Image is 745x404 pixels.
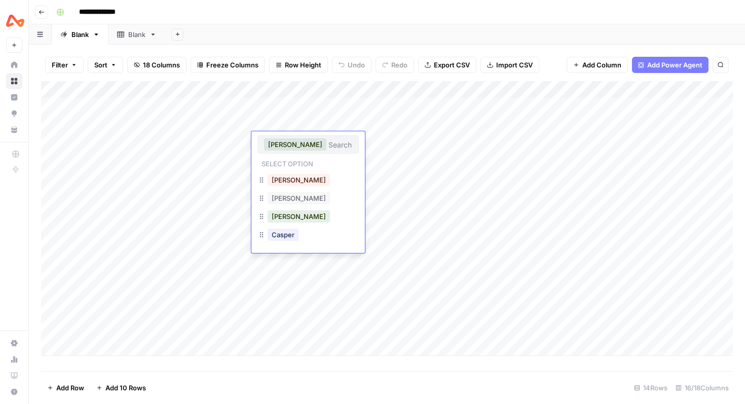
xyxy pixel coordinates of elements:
a: Learning Hub [6,368,22,384]
button: Casper [268,229,299,241]
button: Undo [332,57,371,73]
button: [PERSON_NAME] [268,210,330,223]
button: 18 Columns [127,57,187,73]
span: Add 10 Rows [105,383,146,393]
span: Redo [391,60,407,70]
div: Blank [128,29,145,40]
button: Row Height [269,57,328,73]
img: Airwallex Logo [6,12,24,30]
span: 18 Columns [143,60,180,70]
button: Add Power Agent [632,57,709,73]
button: Sort [88,57,123,73]
div: Blank [71,29,89,40]
span: Sort [94,60,107,70]
p: Select option [257,157,317,169]
button: [PERSON_NAME] [268,174,330,186]
a: Insights [6,89,22,105]
a: Your Data [6,122,22,138]
span: Add Row [56,383,84,393]
a: Blank [52,24,108,45]
button: Help + Support [6,384,22,400]
button: Freeze Columns [191,57,265,73]
input: Search or create [328,140,352,149]
button: Import CSV [480,57,539,73]
button: Export CSV [418,57,476,73]
a: Home [6,57,22,73]
span: Export CSV [434,60,470,70]
div: [PERSON_NAME] [257,172,359,190]
div: 14 Rows [630,380,672,396]
span: Import CSV [496,60,533,70]
span: Row Height [285,60,321,70]
button: Add 10 Rows [90,380,152,396]
span: Freeze Columns [206,60,258,70]
span: Add Power Agent [647,60,702,70]
button: Add Column [567,57,628,73]
a: Blank [108,24,165,45]
span: Undo [348,60,365,70]
button: Workspace: Airwallex [6,8,22,33]
span: Filter [52,60,68,70]
div: [PERSON_NAME] [257,208,359,227]
button: Filter [45,57,84,73]
button: Redo [376,57,414,73]
div: [PERSON_NAME] [257,190,359,208]
a: Opportunities [6,105,22,122]
button: [PERSON_NAME] [268,192,330,204]
a: Usage [6,351,22,368]
button: Add Row [41,380,90,396]
span: Add Column [582,60,621,70]
a: Settings [6,335,22,351]
div: Casper [257,227,359,245]
a: Browse [6,73,22,89]
div: 16/18 Columns [672,380,733,396]
button: [PERSON_NAME] [264,138,326,151]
